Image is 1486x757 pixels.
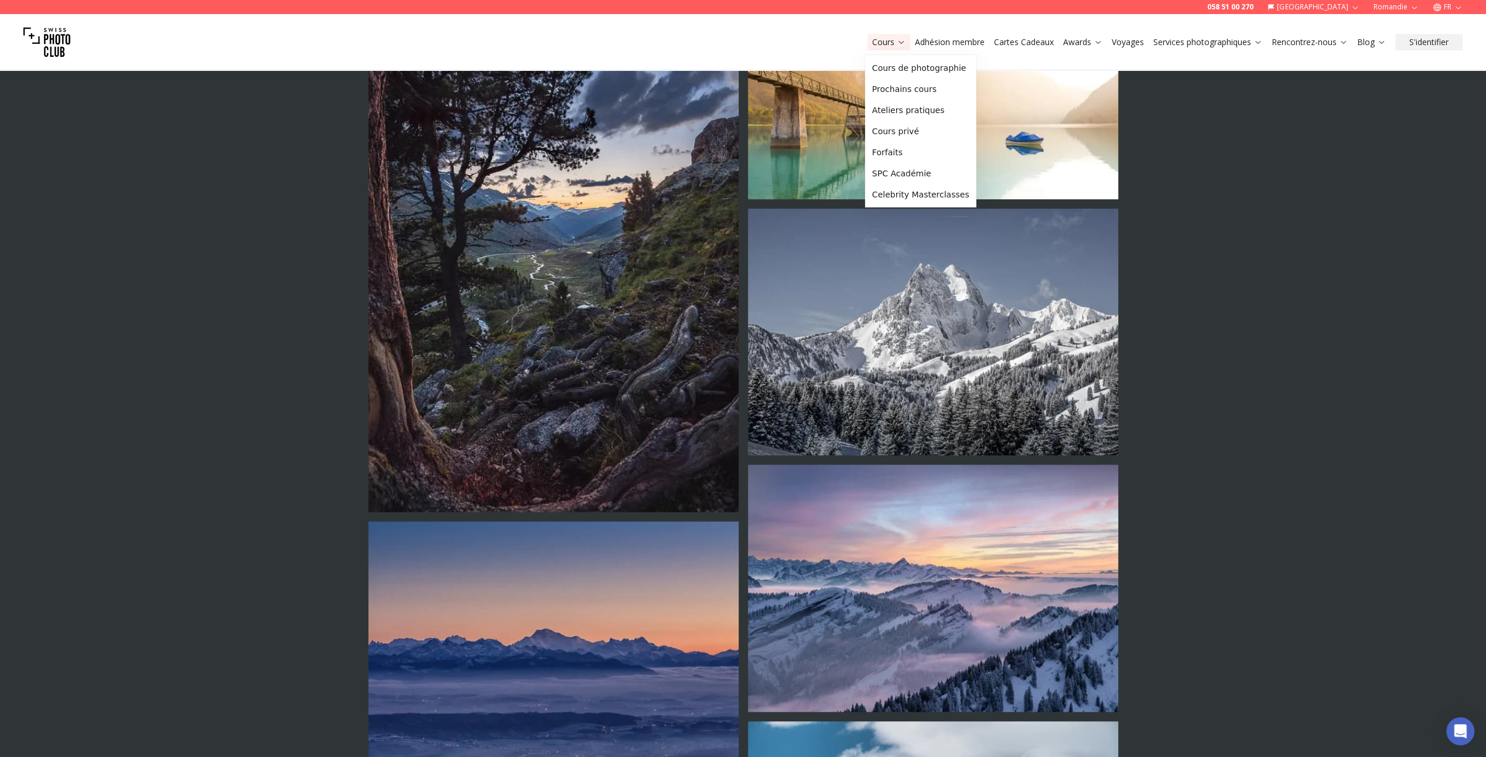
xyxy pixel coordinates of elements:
[1149,34,1267,50] button: Services photographiques
[23,19,70,66] img: Swiss photo club
[1272,36,1348,48] a: Rencontrez-nous
[994,36,1054,48] a: Cartes Cadeaux
[748,465,1118,712] img: Photo by Manuel Kurth
[867,121,974,142] a: Cours privé
[1107,34,1149,50] button: Voyages
[867,184,974,205] a: Celebrity Masterclasses
[1357,36,1386,48] a: Blog
[1058,34,1107,50] button: Awards
[872,36,906,48] a: Cours
[867,34,910,50] button: Cours
[1446,717,1474,745] div: Open Intercom Messenger
[867,163,974,184] a: SPC Académie
[1207,2,1253,12] a: 058 51 00 270
[748,209,1118,456] img: Photo by Manuel Kurth
[867,142,974,163] a: Forfaits
[989,34,1058,50] button: Cartes Cadeaux
[910,34,989,50] button: Adhésion membre
[1153,36,1262,48] a: Services photographiques
[1063,36,1102,48] a: Awards
[1352,34,1391,50] button: Blog
[867,100,974,121] a: Ateliers pratiques
[867,79,974,100] a: Prochains cours
[915,36,985,48] a: Adhésion membre
[1112,36,1144,48] a: Voyages
[867,57,974,79] a: Cours de photographie
[1395,34,1463,50] button: S'identifier
[1267,34,1352,50] button: Rencontrez-nous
